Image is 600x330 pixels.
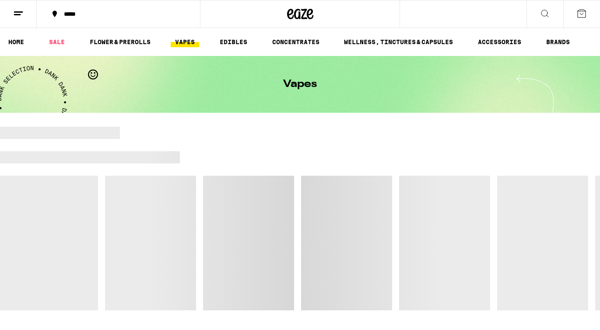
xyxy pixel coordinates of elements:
a: EDIBLES [215,37,252,47]
a: CONCENTRATES [268,37,324,47]
a: ACCESSORIES [474,37,526,47]
a: WELLNESS, TINCTURES & CAPSULES [340,37,457,47]
a: BRANDS [542,37,574,47]
a: FLOWER & PREROLLS [85,37,155,47]
h1: Vapes [283,79,317,90]
a: VAPES [171,37,199,47]
a: HOME [4,37,28,47]
a: SALE [45,37,69,47]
